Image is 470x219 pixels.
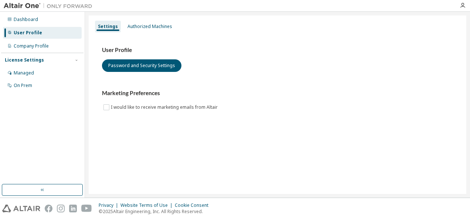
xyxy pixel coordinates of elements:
div: Settings [98,24,118,29]
h3: Marketing Preferences [102,90,453,97]
img: Altair One [4,2,96,10]
div: Dashboard [14,17,38,22]
div: User Profile [14,30,42,36]
div: Cookie Consent [175,202,213,208]
img: altair_logo.svg [2,205,40,212]
div: Company Profile [14,43,49,49]
div: License Settings [5,57,44,63]
div: Managed [14,70,34,76]
img: facebook.svg [45,205,52,212]
img: instagram.svg [57,205,65,212]
p: © 2025 Altair Engineering, Inc. All Rights Reserved. [99,208,213,215]
label: I would like to receive marketing emails from Altair [111,103,219,112]
div: Privacy [99,202,120,208]
button: Password and Security Settings [102,59,181,72]
img: youtube.svg [81,205,92,212]
img: linkedin.svg [69,205,77,212]
div: Authorized Machines [127,24,172,29]
h3: User Profile [102,46,453,54]
div: On Prem [14,83,32,88]
div: Website Terms of Use [120,202,175,208]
